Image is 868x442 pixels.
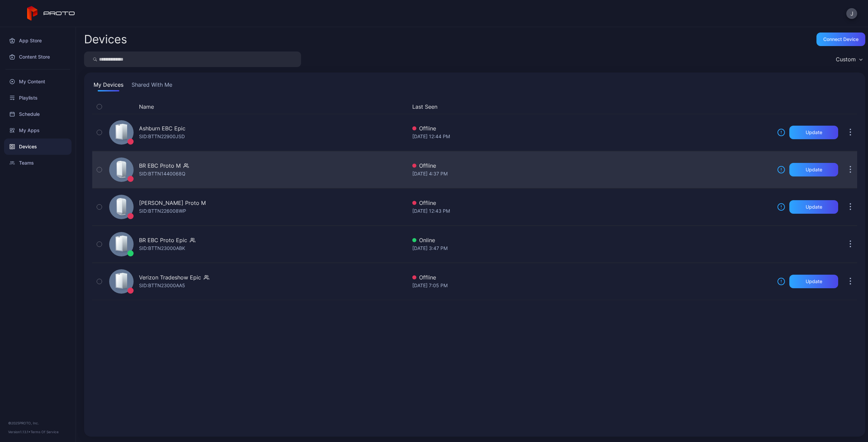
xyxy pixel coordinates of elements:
div: Offline [412,199,772,207]
div: SID: BTTN23000ABK [139,244,185,252]
div: © 2025 PROTO, Inc. [8,420,67,426]
div: Update [806,279,822,284]
div: SID: BTTN22900JSD [139,132,185,141]
a: Devices [4,139,72,155]
a: Teams [4,155,72,171]
button: Update [789,275,838,288]
button: Update [789,163,838,176]
button: Name [139,103,154,111]
a: Terms Of Service [31,430,59,434]
a: Playlists [4,90,72,106]
div: Offline [412,162,772,170]
a: Schedule [4,106,72,122]
button: Custom [832,51,865,67]
h2: Devices [84,33,127,45]
div: [DATE] 3:47 PM [412,244,772,252]
div: Online [412,236,772,244]
div: SID: BTTN226008WP [139,207,186,215]
div: Offline [412,124,772,132]
div: Update [806,130,822,135]
div: BR EBC Proto Epic [139,236,187,244]
button: Last Seen [412,103,769,111]
div: SID: BTTN1440068Q [139,170,185,178]
div: [PERSON_NAME] Proto M [139,199,206,207]
div: Update [806,167,822,172]
a: App Store [4,33,72,49]
div: [DATE] 12:43 PM [412,207,772,215]
div: [DATE] 12:44 PM [412,132,772,141]
div: [DATE] 4:37 PM [412,170,772,178]
button: Shared With Me [130,81,174,91]
a: Content Store [4,49,72,65]
div: BR EBC Proto M [139,162,181,170]
div: Update [806,204,822,210]
button: My Devices [92,81,125,91]
button: Update [789,126,838,139]
button: Update [789,200,838,214]
div: Options [844,103,857,111]
div: Verizon Tradeshow Epic [139,273,201,281]
button: J [846,8,857,19]
div: Custom [836,56,856,63]
span: Version 1.13.1 • [8,430,31,434]
div: SID: BTTN23000AA5 [139,281,185,290]
div: Ashburn EBC Epic [139,124,185,132]
a: My Content [4,73,72,90]
div: Update Device [774,103,835,111]
div: Offline [412,273,772,281]
button: Connect device [816,33,865,46]
div: [DATE] 7:05 PM [412,281,772,290]
a: My Apps [4,122,72,139]
div: Connect device [823,37,859,42]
